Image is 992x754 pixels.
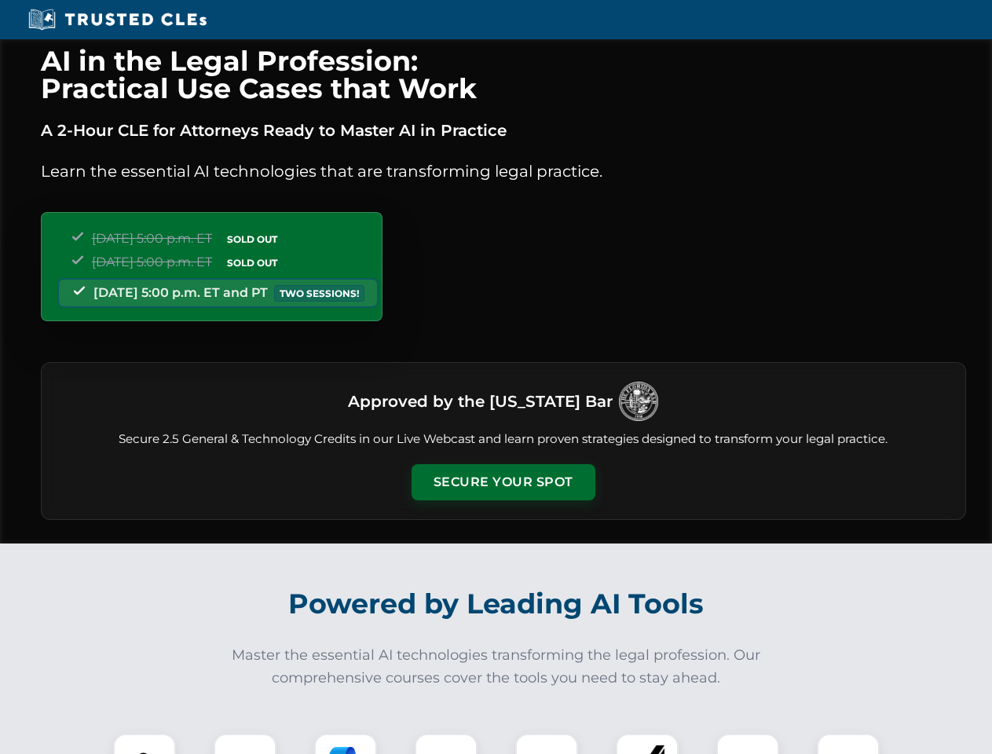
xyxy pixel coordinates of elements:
h1: AI in the Legal Profession: Practical Use Cases that Work [41,47,966,102]
img: Trusted CLEs [24,8,211,31]
p: A 2-Hour CLE for Attorneys Ready to Master AI in Practice [41,118,966,143]
p: Master the essential AI technologies transforming the legal profession. Our comprehensive courses... [221,644,771,690]
h2: Powered by Leading AI Tools [61,576,932,631]
p: Learn the essential AI technologies that are transforming legal practice. [41,159,966,184]
span: [DATE] 5:00 p.m. ET [92,254,212,269]
span: SOLD OUT [221,231,283,247]
h3: Approved by the [US_STATE] Bar [348,387,613,415]
span: SOLD OUT [221,254,283,271]
span: [DATE] 5:00 p.m. ET [92,231,212,246]
button: Secure Your Spot [412,464,595,500]
p: Secure 2.5 General & Technology Credits in our Live Webcast and learn proven strategies designed ... [60,430,946,448]
img: Logo [619,382,658,421]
